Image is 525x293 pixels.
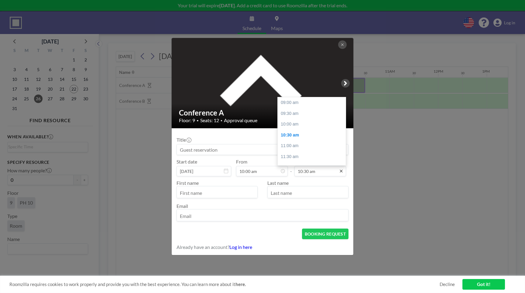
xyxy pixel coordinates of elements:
div: 09:00 am [278,97,349,108]
div: 11:30 am [278,151,349,162]
span: - [290,161,292,174]
span: Roomzilla requires cookies to work properly and provide you with the best experience. You can lea... [9,281,440,287]
span: Already have an account? [177,244,229,250]
label: Title [177,137,191,143]
label: Email [177,203,188,209]
input: First name [177,188,257,198]
span: Floor: 9 [179,117,195,123]
a: Decline [440,281,455,287]
label: Last name [267,180,289,186]
span: Seats: 12 [200,117,219,123]
span: • [197,118,199,123]
label: Start date [177,159,197,165]
a: Log in here [229,244,252,250]
div: 09:30 am [278,108,349,119]
h2: Conference A [179,108,347,117]
a: Got it! [462,279,505,290]
button: BOOKING REQUEST [302,229,348,239]
input: Email [177,211,348,221]
div: 11:00 am [278,140,349,151]
span: Approval queue [224,117,257,123]
input: Guest reservation [177,144,348,155]
label: From [236,159,247,165]
div: 10:00 am [278,119,349,130]
span: • [221,119,222,122]
a: here. [235,281,246,287]
div: 12:00 pm [278,162,349,173]
div: 10:30 am [278,130,349,141]
label: First name [177,180,199,186]
input: Last name [268,188,348,198]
